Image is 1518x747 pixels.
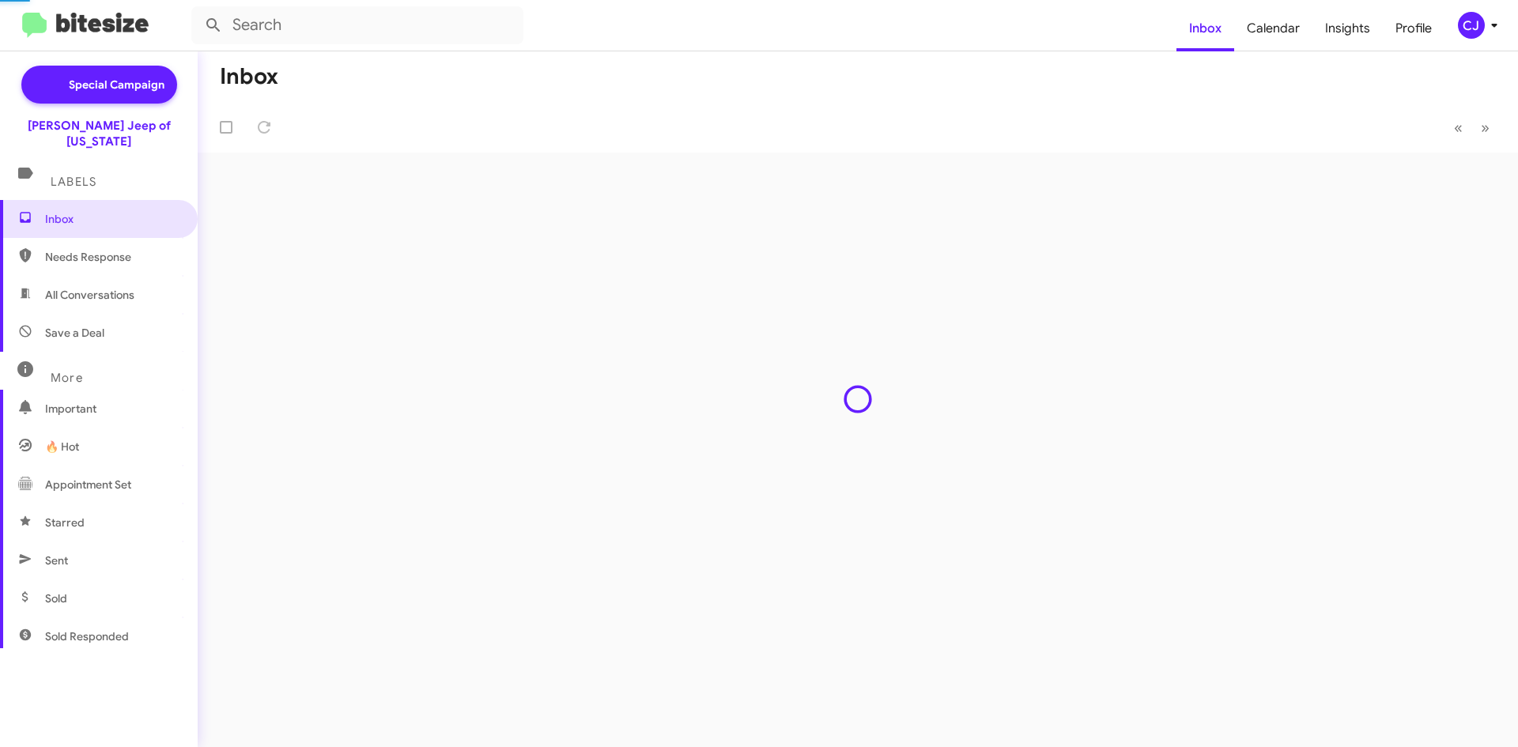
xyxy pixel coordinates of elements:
a: Profile [1383,6,1444,51]
span: 🔥 Hot [45,439,79,455]
span: Special Campaign [69,77,164,92]
a: Special Campaign [21,66,177,104]
div: CJ [1458,12,1485,39]
span: Labels [51,175,96,189]
span: All Conversations [45,287,134,303]
button: Next [1471,111,1499,144]
button: CJ [1444,12,1501,39]
span: « [1454,118,1463,138]
span: Save a Deal [45,325,104,341]
button: Previous [1444,111,1472,144]
a: Insights [1312,6,1383,51]
span: Needs Response [45,249,179,265]
span: Inbox [45,211,179,227]
span: Important [45,401,179,417]
a: Calendar [1234,6,1312,51]
span: » [1481,118,1490,138]
input: Search [191,6,523,44]
span: Sold [45,590,67,606]
span: Sent [45,553,68,568]
a: Inbox [1176,6,1234,51]
nav: Page navigation example [1445,111,1499,144]
span: Appointment Set [45,477,131,492]
span: More [51,371,83,385]
h1: Inbox [220,64,278,89]
span: Sold Responded [45,628,129,644]
span: Starred [45,515,85,530]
